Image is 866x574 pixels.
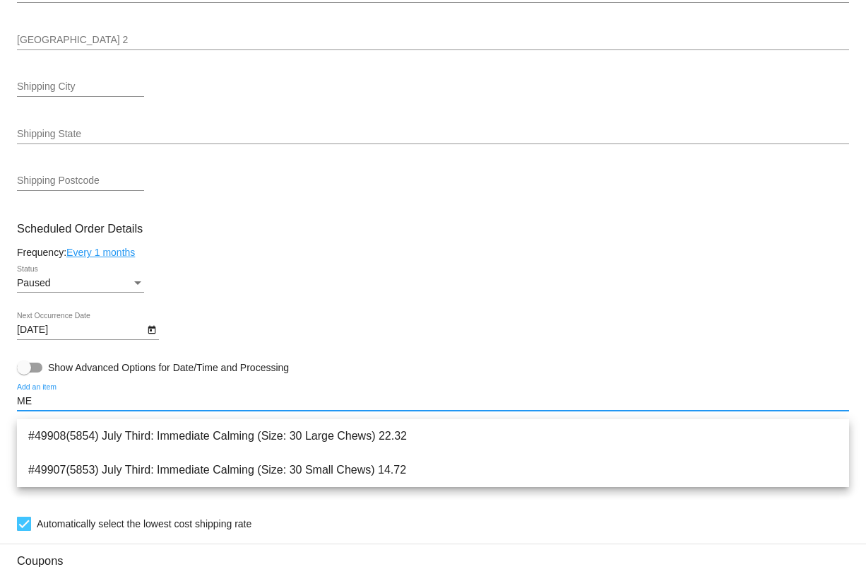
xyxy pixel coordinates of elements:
span: #49907(5853) July Third: Immediate Calming (Size: 30 Small Chews) 14.72 [28,453,838,487]
mat-select: Status [17,278,144,289]
span: Automatically select the lowest cost shipping rate [37,515,251,532]
input: Shipping State [17,129,849,140]
h3: Coupons [17,544,849,568]
input: Next Occurrence Date [17,324,144,336]
input: Shipping Postcode [17,175,144,187]
span: #49908(5854) July Third: Immediate Calming (Size: 30 Large Chews) 22.32 [28,419,838,453]
h3: Scheduled Order Details [17,222,849,235]
input: Add an item [17,396,849,407]
input: Shipping City [17,81,144,93]
button: Open calendar [144,322,159,336]
a: Every 1 months [66,247,135,258]
span: Paused [17,277,50,288]
input: Shipping Street 2 [17,35,849,46]
span: Show Advanced Options for Date/Time and Processing [48,361,289,375]
div: Frequency: [17,247,849,258]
